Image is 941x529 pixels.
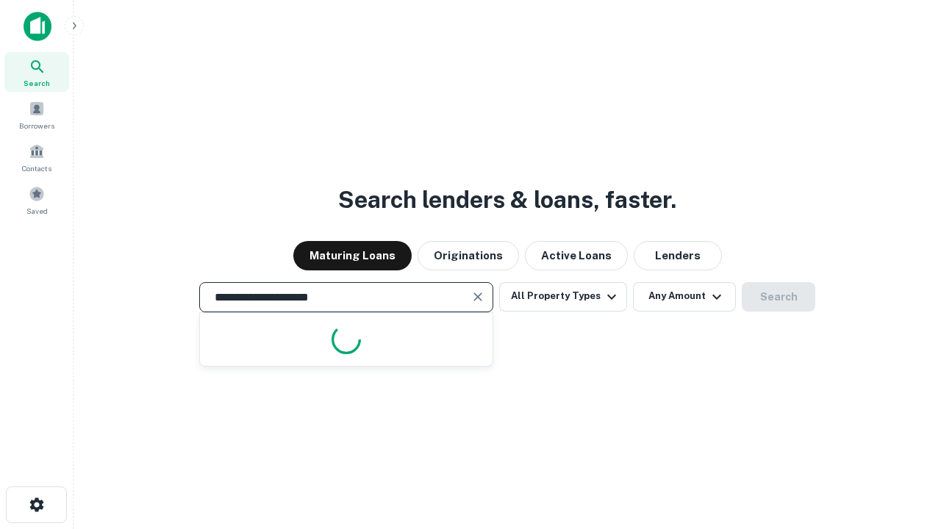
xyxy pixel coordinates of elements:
[468,287,488,307] button: Clear
[19,120,54,132] span: Borrowers
[338,182,676,217] h3: Search lenders & loans, faster.
[418,241,519,270] button: Originations
[4,95,69,134] a: Borrowers
[867,411,941,482] iframe: Chat Widget
[24,12,51,41] img: capitalize-icon.png
[24,77,50,89] span: Search
[525,241,628,270] button: Active Loans
[4,180,69,220] a: Saved
[633,282,736,312] button: Any Amount
[634,241,722,270] button: Lenders
[293,241,412,270] button: Maturing Loans
[4,137,69,177] a: Contacts
[26,205,48,217] span: Saved
[4,52,69,92] a: Search
[499,282,627,312] button: All Property Types
[22,162,51,174] span: Contacts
